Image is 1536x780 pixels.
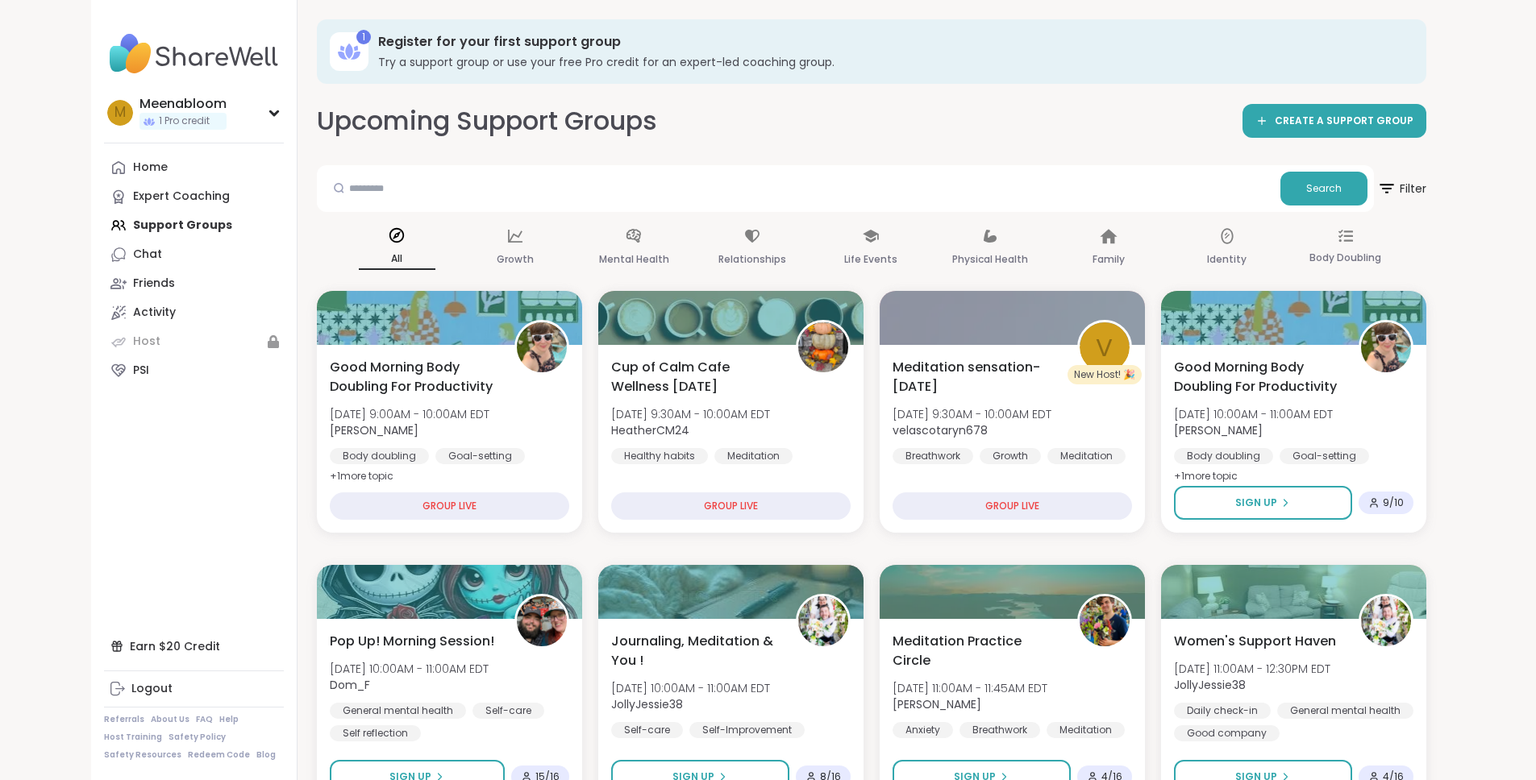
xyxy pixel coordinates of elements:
img: Adrienne_QueenOfTheDawn [517,322,567,372]
div: Host [133,334,160,350]
p: Identity [1207,250,1247,269]
div: Meditation [1047,448,1126,464]
div: Good company [1174,725,1280,741]
a: About Us [151,714,189,725]
a: Expert Coaching [104,182,284,211]
div: General mental health [1277,703,1413,719]
b: Dom_F [330,677,370,693]
div: Goal-setting [435,448,525,464]
h3: Try a support group or use your free Pro credit for an expert-led coaching group. [378,54,1404,70]
div: GROUP LIVE [611,492,851,520]
div: Earn $20 Credit [104,632,284,661]
img: Nicholas [1080,596,1130,646]
a: Safety Policy [169,732,226,743]
div: Self reflection [330,725,421,741]
span: Search [1306,181,1342,196]
span: [DATE] 10:00AM - 11:00AM EDT [330,661,489,677]
button: Filter [1377,165,1426,212]
span: Journaling, Meditation & You ! [611,632,778,670]
div: Expert Coaching [133,189,230,205]
div: Healthy habits [611,448,708,464]
b: [PERSON_NAME] [893,696,981,712]
div: Goal-setting [1280,448,1369,464]
div: Home [133,160,168,176]
span: Women's Support Haven [1174,632,1336,651]
a: Help [219,714,239,725]
p: Family [1093,250,1125,269]
div: Self-Improvement [689,722,805,738]
img: Adrienne_QueenOfTheDawn [1361,322,1411,372]
p: Body Doubling [1309,248,1381,268]
p: Life Events [844,250,897,269]
span: Good Morning Body Doubling For Productivity [1174,358,1341,396]
span: 1 Pro credit [159,114,210,128]
h3: Register for your first support group [378,33,1404,51]
a: Chat [104,240,284,269]
a: Home [104,153,284,182]
img: HeatherCM24 [798,322,848,372]
img: JollyJessie38 [1361,596,1411,646]
div: Self-care [611,722,683,738]
a: PSI [104,356,284,385]
span: Pop Up! Morning Session! [330,632,494,651]
div: Friends [133,276,175,292]
div: Meditation [1047,722,1125,738]
div: Activity [133,305,176,321]
b: [PERSON_NAME] [330,422,418,438]
div: Growth [980,448,1041,464]
div: Body doubling [330,448,429,464]
div: PSI [133,363,149,379]
a: Friends [104,269,284,298]
h2: Upcoming Support Groups [317,103,657,139]
div: 1 [356,30,371,44]
span: M [114,102,126,123]
span: Sign Up [1235,496,1277,510]
a: Blog [256,749,276,761]
span: [DATE] 10:00AM - 11:00AM EDT [1174,406,1333,422]
button: Sign Up [1174,486,1352,520]
div: New Host! 🎉 [1068,365,1142,384]
span: [DATE] 11:00AM - 11:45AM EDT [893,680,1047,696]
span: [DATE] 10:00AM - 11:00AM EDT [611,680,770,696]
div: Anxiety [893,722,953,738]
img: ShareWell Nav Logo [104,26,284,82]
button: Search [1280,172,1367,205]
span: [DATE] 9:00AM - 10:00AM EDT [330,406,489,422]
a: Referrals [104,714,144,725]
div: Daily check-in [1174,703,1271,719]
b: JollyJessie38 [611,696,683,712]
a: Activity [104,298,284,327]
p: Mental Health [599,250,669,269]
p: Relationships [718,250,786,269]
span: 9 / 10 [1383,496,1404,509]
div: Meenabloom [139,95,227,113]
p: All [359,249,435,270]
div: Self-care [472,703,544,719]
p: Growth [497,250,534,269]
div: General mental health [330,703,466,719]
span: [DATE] 9:30AM - 10:00AM EDT [893,406,1051,422]
p: Physical Health [952,250,1028,269]
a: Redeem Code [188,749,250,761]
a: CREATE A SUPPORT GROUP [1243,104,1426,138]
div: GROUP LIVE [893,492,1132,520]
span: Cup of Calm Cafe Wellness [DATE] [611,358,778,396]
span: [DATE] 11:00AM - 12:30PM EDT [1174,661,1330,677]
span: [DATE] 9:30AM - 10:00AM EDT [611,406,770,422]
b: velascotaryn678 [893,422,988,438]
span: Meditation Practice Circle [893,632,1059,670]
div: Breathwork [959,722,1040,738]
span: Filter [1377,169,1426,208]
a: Host Training [104,732,162,743]
div: Logout [131,681,173,697]
b: [PERSON_NAME] [1174,422,1263,438]
img: JollyJessie38 [798,596,848,646]
a: Safety Resources [104,749,181,761]
span: CREATE A SUPPORT GROUP [1275,114,1413,128]
b: HeatherCM24 [611,422,689,438]
div: Meditation [714,448,793,464]
a: Host [104,327,284,356]
div: Chat [133,247,162,263]
div: Body doubling [1174,448,1273,464]
span: Good Morning Body Doubling For Productivity [330,358,497,396]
